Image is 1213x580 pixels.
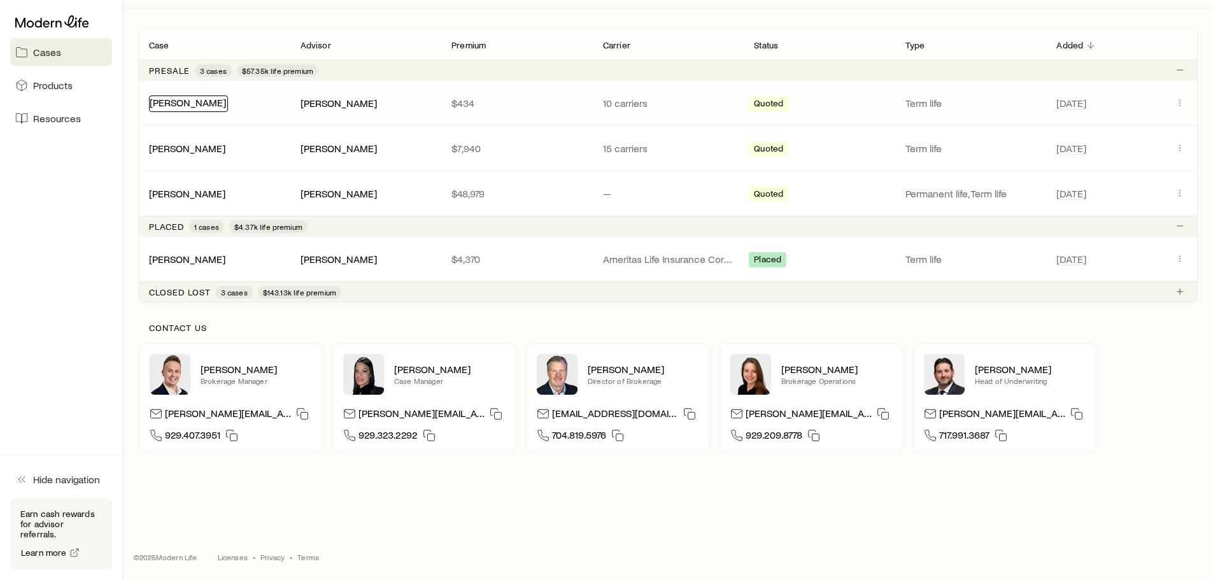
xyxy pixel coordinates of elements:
div: [PERSON_NAME] [149,253,225,266]
p: 15 carriers [603,142,734,155]
span: 717.991.3687 [939,428,990,446]
p: 10 carriers [603,97,734,110]
p: Status [754,40,778,50]
p: [PERSON_NAME] [588,363,699,376]
span: [DATE] [1056,142,1086,155]
img: Trey Wall [537,354,578,395]
p: [PERSON_NAME][EMAIL_ADDRESS][DOMAIN_NAME] [746,407,872,424]
div: [PERSON_NAME] [149,95,228,112]
div: [PERSON_NAME] [301,187,377,201]
p: Premium [451,40,486,50]
p: Brokerage Operations [781,376,892,386]
p: © 2025 Modern Life [134,552,197,562]
span: 704.819.5976 [552,428,606,446]
p: [EMAIL_ADDRESS][DOMAIN_NAME] [552,407,678,424]
a: [PERSON_NAME] [149,253,225,265]
span: 929.323.2292 [358,428,418,446]
p: Presale [149,66,190,76]
p: [PERSON_NAME] [201,363,311,376]
span: [DATE] [1056,253,1086,265]
span: Quoted [754,98,783,111]
span: 929.209.8778 [746,428,802,446]
p: Brokerage Manager [201,376,311,386]
p: $4,370 [451,253,583,265]
div: [PERSON_NAME] [301,142,377,155]
span: $143.13k life premium [263,287,336,297]
p: [PERSON_NAME][EMAIL_ADDRESS][DOMAIN_NAME] [358,407,485,424]
span: [DATE] [1056,97,1086,110]
a: [PERSON_NAME] [150,96,226,108]
button: Hide navigation [10,465,112,493]
span: • [253,552,255,562]
div: Client cases [139,29,1198,302]
p: Case [149,40,169,50]
span: 1 cases [194,222,219,232]
span: Learn more [21,548,67,557]
span: $4.37k life premium [234,222,302,232]
p: $48,979 [451,187,583,200]
p: Term life [905,142,1037,155]
p: Added [1056,40,1083,50]
span: 929.407.3951 [165,428,220,446]
p: [PERSON_NAME][EMAIL_ADDRESS][DOMAIN_NAME] [939,407,1065,424]
div: [PERSON_NAME] [149,187,225,201]
a: Products [10,71,112,99]
a: [PERSON_NAME] [149,142,225,154]
p: Head of Underwriting [975,376,1086,386]
div: [PERSON_NAME] [301,253,377,266]
span: $57.35k life premium [242,66,313,76]
a: Resources [10,104,112,132]
img: Elana Hasten [343,354,384,395]
span: Hide navigation [33,473,100,486]
p: Placed [149,222,184,232]
p: Director of Brokerage [588,376,699,386]
p: Type [905,40,925,50]
p: Earn cash rewards for advisor referrals. [20,509,102,539]
div: [PERSON_NAME] [301,97,377,110]
span: 3 cases [221,287,248,297]
img: Ellen Wall [730,354,771,395]
p: [PERSON_NAME] [975,363,1086,376]
p: $7,940 [451,142,583,155]
p: Term life [905,97,1037,110]
p: Case Manager [394,376,505,386]
p: [PERSON_NAME][EMAIL_ADDRESS][DOMAIN_NAME] [165,407,291,424]
span: Placed [754,254,781,267]
span: • [290,552,292,562]
p: $434 [451,97,583,110]
p: Contact us [149,323,1188,333]
a: Terms [297,552,319,562]
div: Earn cash rewards for advisor referrals.Learn more [10,499,112,570]
img: Derek Wakefield [150,354,190,395]
a: [PERSON_NAME] [149,187,225,199]
div: [PERSON_NAME] [149,142,225,155]
p: Carrier [603,40,630,50]
span: [DATE] [1056,187,1086,200]
span: Quoted [754,188,783,202]
img: Bryan Simmons [924,354,965,395]
p: [PERSON_NAME] [394,363,505,376]
span: Cases [33,46,61,59]
span: Quoted [754,143,783,157]
p: Closed lost [149,287,211,297]
a: Cases [10,38,112,66]
p: Ameritas Life Insurance Corp. (Ameritas) [603,253,734,265]
p: [PERSON_NAME] [781,363,892,376]
span: 3 cases [200,66,227,76]
p: Advisor [301,40,331,50]
span: Resources [33,112,81,125]
a: Licenses [218,552,248,562]
p: Permanent life, Term life [905,187,1037,200]
p: Term life [905,253,1037,265]
a: Privacy [260,552,285,562]
p: — [603,187,734,200]
span: Products [33,79,73,92]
